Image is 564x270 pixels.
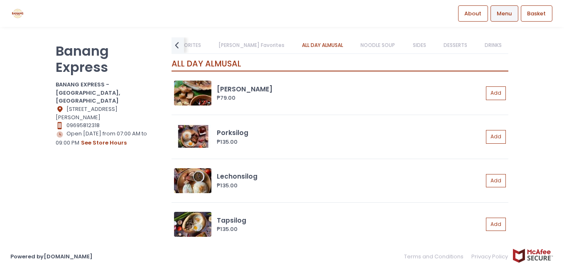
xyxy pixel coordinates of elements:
[458,5,488,21] a: About
[486,130,506,144] button: Add
[174,81,211,106] img: Lechon Kawali
[490,5,518,21] a: Menu
[477,37,510,53] a: DRINKS
[217,94,483,102] div: ₱79.00
[56,121,161,130] div: 09695812318
[81,138,127,147] button: see store hours
[294,37,351,53] a: ALL DAY ALMUSAL
[217,172,483,181] div: Lechonsilog
[486,86,506,100] button: Add
[56,105,161,122] div: [STREET_ADDRESS][PERSON_NAME]
[56,81,120,105] b: BANANG EXPRESS - [GEOGRAPHIC_DATA], [GEOGRAPHIC_DATA]
[172,58,241,69] span: ALL DAY ALMUSAL
[217,138,483,146] div: ₱135.00
[217,225,483,233] div: ₱135.00
[217,182,483,190] div: ₱135.00
[486,174,506,188] button: Add
[56,43,161,75] p: Banang Express
[497,10,512,18] span: Menu
[353,37,403,53] a: NOODLE SOUP
[404,248,468,265] a: Terms and Conditions
[217,216,483,225] div: Tapsilog
[174,125,211,150] img: Porksilog
[210,37,292,53] a: [PERSON_NAME] Favorites
[468,248,513,265] a: Privacy Policy
[405,37,434,53] a: SIDES
[486,218,506,231] button: Add
[174,168,211,193] img: Lechonsilog
[512,248,554,263] img: mcafee-secure
[464,10,481,18] span: About
[10,6,25,21] img: logo
[217,84,483,94] div: [PERSON_NAME]
[217,128,483,137] div: Porksilog
[435,37,475,53] a: DESSERTS
[527,10,546,18] span: Basket
[174,212,211,237] img: Tapsilog
[56,130,161,147] div: Open [DATE] from 07:00 AM to 09:00 PM
[10,253,93,260] a: Powered by[DOMAIN_NAME]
